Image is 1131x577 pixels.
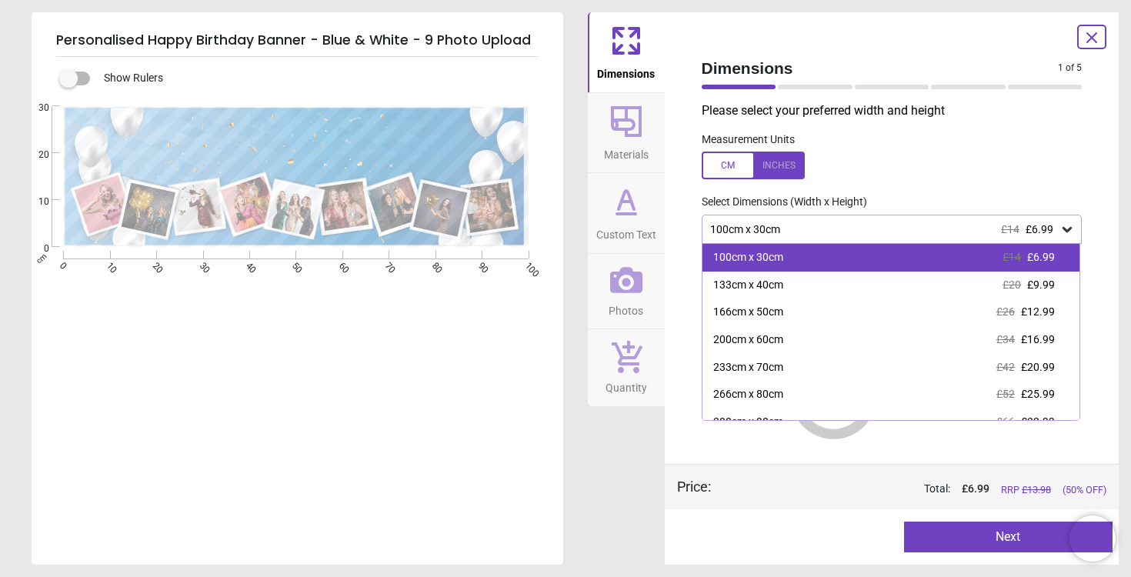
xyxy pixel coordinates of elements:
[1027,251,1055,263] span: £6.99
[596,220,656,243] span: Custom Text
[996,415,1015,428] span: £66
[604,140,649,163] span: Materials
[1021,305,1055,318] span: £12.99
[1001,223,1019,235] span: £14
[588,12,665,92] button: Dimensions
[1003,278,1021,291] span: £20
[588,93,665,173] button: Materials
[609,296,643,319] span: Photos
[968,482,989,495] span: 6.99
[20,195,49,208] span: 10
[996,333,1015,345] span: £34
[588,329,665,406] button: Quantity
[1063,483,1106,497] span: (50% OFF)
[20,148,49,162] span: 20
[702,102,1095,119] p: Please select your preferred width and height
[689,195,867,210] label: Select Dimensions (Width x Height)
[1026,223,1053,235] span: £6.99
[56,25,539,57] h5: Personalised Happy Birthday Banner - Blue & White - 9 Photo Upload
[713,332,783,348] div: 200cm x 60cm
[713,387,783,402] div: 266cm x 80cm
[709,223,1060,236] div: 100cm x 30cm
[713,415,783,430] div: 300cm x 90cm
[1021,361,1055,373] span: £20.99
[962,482,989,497] span: £
[713,278,783,293] div: 133cm x 40cm
[1001,483,1051,497] span: RRP
[904,522,1113,552] button: Next
[588,254,665,329] button: Photos
[713,360,783,375] div: 233cm x 70cm
[996,361,1015,373] span: £42
[588,173,665,253] button: Custom Text
[1003,251,1021,263] span: £14
[1021,388,1055,400] span: £25.99
[996,305,1015,318] span: £26
[20,102,49,115] span: 30
[1069,515,1116,562] iframe: Brevo live chat
[734,482,1107,497] div: Total:
[713,305,783,320] div: 166cm x 50cm
[1022,484,1051,495] span: £ 13.98
[702,57,1059,79] span: Dimensions
[68,69,563,88] div: Show Rulers
[996,388,1015,400] span: £52
[1021,333,1055,345] span: £16.99
[597,59,655,82] span: Dimensions
[1027,278,1055,291] span: £9.99
[20,242,49,255] span: 0
[677,477,711,496] div: Price :
[606,373,647,396] span: Quantity
[1058,62,1082,75] span: 1 of 5
[1021,415,1055,428] span: £32.99
[713,250,783,265] div: 100cm x 30cm
[702,132,795,148] label: Measurement Units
